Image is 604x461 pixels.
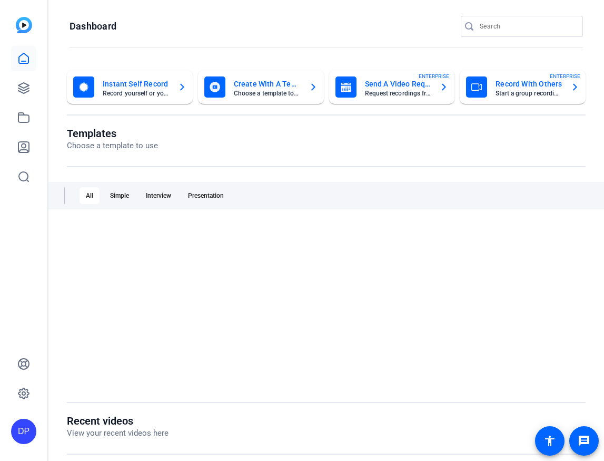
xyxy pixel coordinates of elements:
div: DP [11,419,36,444]
mat-card-title: Send A Video Request [365,78,432,90]
mat-card-subtitle: Choose a template to get started [234,90,301,97]
div: Interview [140,187,177,204]
button: Send A Video RequestRequest recordings from anyone, anywhereENTERPRISE [329,70,455,104]
h1: Recent videos [67,415,169,427]
div: Simple [104,187,135,204]
mat-card-subtitle: Start a group recording session [496,90,562,97]
mat-card-subtitle: Request recordings from anyone, anywhere [365,90,432,97]
span: ENTERPRISE [550,72,580,80]
img: blue-gradient.svg [16,17,32,33]
mat-card-title: Instant Self Record [103,78,170,90]
mat-card-subtitle: Record yourself or your screen [103,90,170,97]
mat-icon: message [578,435,590,447]
mat-card-title: Create With A Template [234,78,301,90]
h1: Dashboard [70,20,116,33]
p: View your recent videos here [67,427,169,439]
span: ENTERPRISE [419,72,449,80]
mat-icon: accessibility [543,435,556,447]
button: Create With A TemplateChoose a template to get started [198,70,324,104]
h1: Templates [67,127,158,140]
div: Presentation [182,187,230,204]
button: Instant Self RecordRecord yourself or your screen [67,70,193,104]
input: Search [480,20,575,33]
div: All [80,187,100,204]
mat-card-title: Record With Others [496,78,562,90]
button: Record With OthersStart a group recording sessionENTERPRISE [460,70,586,104]
p: Choose a template to use [67,140,158,152]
